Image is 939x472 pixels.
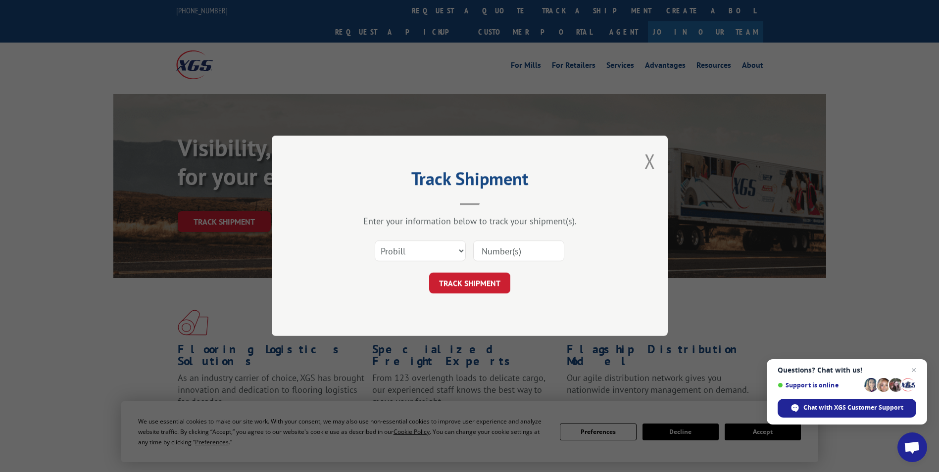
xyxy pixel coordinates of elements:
[321,172,618,190] h2: Track Shipment
[803,403,903,412] span: Chat with XGS Customer Support
[778,381,861,389] span: Support is online
[644,148,655,174] button: Close modal
[897,432,927,462] div: Open chat
[429,273,510,294] button: TRACK SHIPMENT
[778,399,916,418] div: Chat with XGS Customer Support
[908,364,920,376] span: Close chat
[321,216,618,227] div: Enter your information below to track your shipment(s).
[473,241,564,262] input: Number(s)
[778,366,916,374] span: Questions? Chat with us!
